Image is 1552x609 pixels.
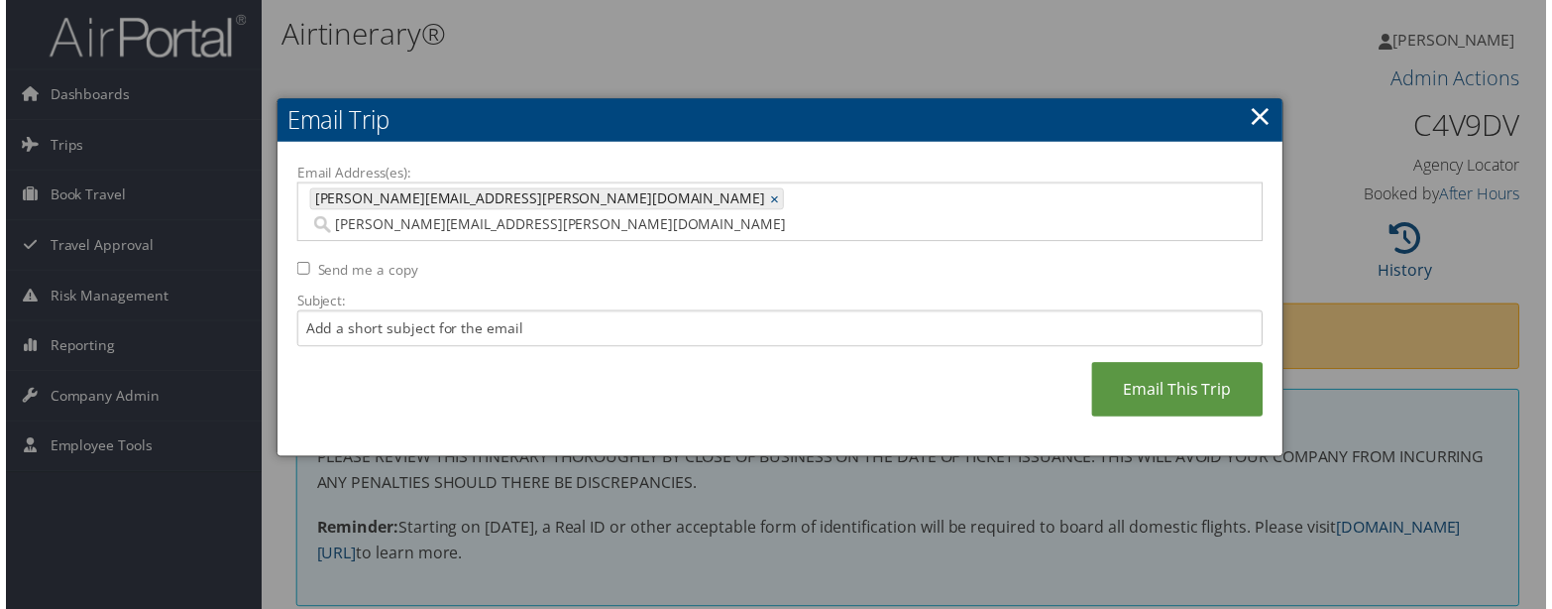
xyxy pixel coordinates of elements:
[293,312,1267,349] input: Add a short subject for the email
[314,262,415,282] label: Send me a copy
[274,99,1286,143] h2: Email Trip
[770,190,783,210] a: ×
[306,216,1007,236] input: Email address (Separate multiple email addresses with commas)
[293,293,1267,312] label: Subject:
[1094,365,1267,420] a: Email This Trip
[307,190,765,210] span: [PERSON_NAME][EMAIL_ADDRESS][PERSON_NAME][DOMAIN_NAME]
[1253,96,1275,136] a: ×
[293,164,1267,183] label: Email Address(es):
